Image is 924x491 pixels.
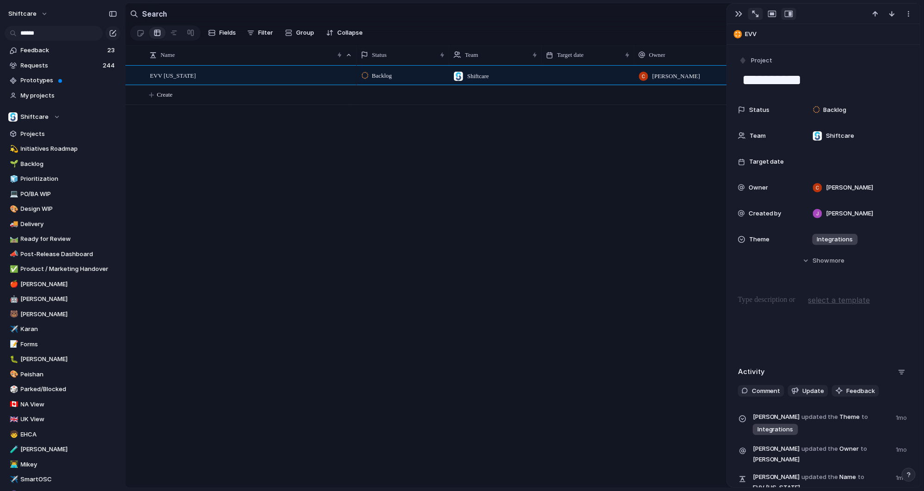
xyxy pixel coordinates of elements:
a: 🧪[PERSON_NAME] [5,442,120,456]
span: Shiftcare [467,72,489,81]
div: 🐛[PERSON_NAME] [5,352,120,366]
a: ✈️SmartOSC [5,473,120,486]
div: 🇬🇧 [10,414,16,425]
button: 🛤️ [8,234,18,244]
div: ✈️Karan [5,322,120,336]
button: 💫 [8,144,18,153]
div: 🧒EHCA [5,428,120,442]
div: 🌱Backlog [5,157,120,171]
span: 244 [103,61,117,70]
span: to [858,473,865,482]
span: Target date [749,157,784,166]
span: Show [813,256,830,265]
span: Parked/Blocked [21,385,117,394]
span: [PERSON_NAME] [21,310,117,319]
div: 🤖[PERSON_NAME] [5,292,120,306]
span: Name [161,50,175,60]
button: Group [280,25,319,40]
div: 🎲 [10,384,16,395]
span: Integrations [757,425,794,434]
a: 🇨🇦NA View [5,398,120,411]
span: My projects [21,91,117,100]
a: 🐻[PERSON_NAME] [5,307,120,321]
button: ✈️ [8,325,18,334]
a: 🎨Peishan [5,368,120,381]
span: Group [296,28,314,37]
button: Fields [205,25,240,40]
span: Owner [753,443,891,464]
span: Ready for Review [21,234,117,244]
span: [PERSON_NAME] [826,183,874,192]
div: 🧒 [10,429,16,440]
button: Collapse [322,25,366,40]
div: 📝Forms [5,338,120,351]
span: to [862,412,868,422]
span: Team [750,131,766,141]
a: 🚚Delivery [5,217,120,231]
span: Owner [749,183,768,192]
button: select a template [807,293,872,307]
a: 🎨Design WIP [5,202,120,216]
button: 🎨 [8,204,18,214]
div: 🇨🇦 [10,399,16,410]
a: 🎲Parked/Blocked [5,382,120,396]
h2: Activity [738,367,765,377]
span: Team [465,50,478,60]
a: 👨‍💻Mikey [5,458,120,472]
span: Owner [649,50,665,60]
a: 🍎[PERSON_NAME] [5,277,120,291]
button: 🌱 [8,160,18,169]
div: 💻 [10,189,16,199]
span: 1mo [896,472,909,483]
span: Forms [21,340,117,349]
h2: Search [142,8,167,19]
button: Filter [243,25,277,40]
span: Project [751,56,772,65]
span: Collapse [337,28,363,37]
span: updated the [802,412,838,422]
div: 💫Initiatives Roadmap [5,142,120,156]
button: Comment [738,385,784,397]
button: 🎲 [8,385,18,394]
span: EVV [745,30,916,39]
span: NA View [21,400,117,409]
span: Delivery [21,220,117,229]
span: Backlog [21,160,117,169]
span: Prioritization [21,174,117,184]
div: 🧊 [10,174,16,184]
span: Karan [21,325,117,334]
div: 🎨 [10,369,16,380]
button: 🚚 [8,220,18,229]
span: Target date [557,50,584,60]
div: 🎨 [10,204,16,215]
button: 🇬🇧 [8,415,18,424]
button: Update [788,385,828,397]
span: Created by [749,209,781,218]
span: EHCA [21,430,117,439]
button: 🇨🇦 [8,400,18,409]
span: [PERSON_NAME] [21,445,117,454]
span: UK View [21,415,117,424]
span: updated the [802,444,838,454]
div: 🐛 [10,354,16,365]
div: 🧪 [10,444,16,455]
button: Shiftcare [5,110,120,124]
button: EVV [731,27,916,42]
span: Filter [258,28,273,37]
a: 🧊Prioritization [5,172,120,186]
button: Project [737,54,775,68]
a: Prototypes [5,74,120,87]
span: Shiftcare [21,112,49,122]
span: [PERSON_NAME] [21,355,117,364]
button: 🧪 [8,445,18,454]
div: ✅Product / Marketing Handover [5,262,120,276]
button: 🐛 [8,355,18,364]
div: 🐻 [10,309,16,319]
button: 📝 [8,340,18,349]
